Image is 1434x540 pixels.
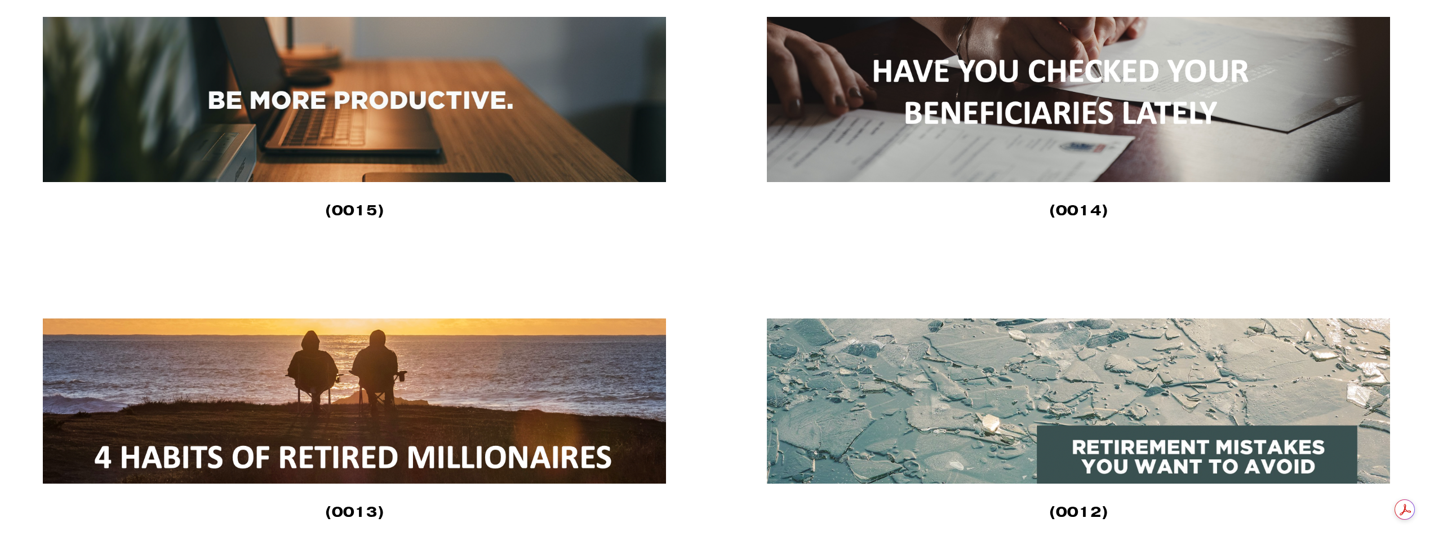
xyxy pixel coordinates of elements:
[325,201,385,220] strong: (0015)
[43,17,668,182] img: Six Tips to Make You More Productive (0015) The other day I had great intentions. I had a list fr...
[767,318,1392,484] img: Retirement Mistakes You Want to Avoid (0012) Nobody wants to wake up during retirement and discov...
[43,318,668,484] img: 4 Habits of Retired Millionaires (0013) A million dollars in your retirement is a significant acc...
[1049,201,1109,220] strong: (0014)
[767,17,1392,182] img: Have You Checked your Beneficiaries Lately? (0014) There are three phases to your financial journ...
[325,502,385,521] strong: (0013)
[1049,502,1109,521] strong: (0012)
